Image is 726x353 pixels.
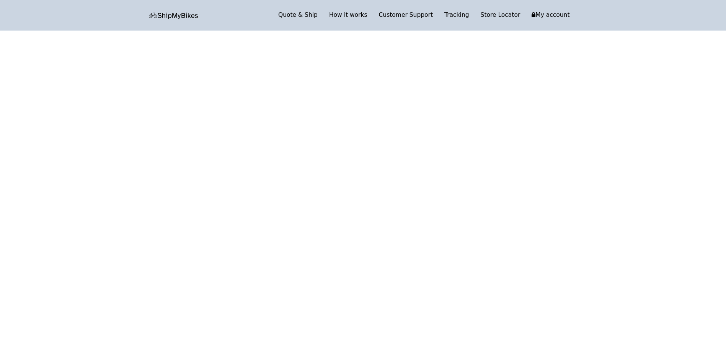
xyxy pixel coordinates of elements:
img: letsbox [149,13,199,19]
a: My account [526,10,575,21]
a: Quote & Ship [272,10,323,21]
a: Customer Support [373,10,439,21]
a: How it works [323,10,373,21]
a: Tracking [439,10,475,21]
a: Store Locator [475,10,526,21]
